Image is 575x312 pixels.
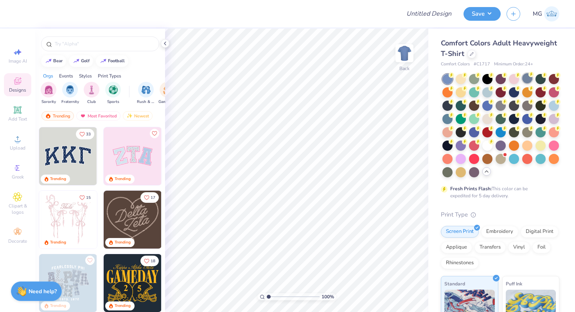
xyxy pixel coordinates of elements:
div: Most Favorited [76,111,120,121]
div: Trending [50,176,66,182]
span: Minimum Order: 24 + [494,61,533,68]
span: # C1717 [474,61,490,68]
button: filter button [105,82,121,105]
button: Like [150,129,159,138]
div: Trending [50,303,66,309]
div: filter for Sorority [41,82,56,105]
span: Club [87,99,96,105]
img: 5ee11766-d822-42f5-ad4e-763472bf8dcf [161,127,219,185]
img: Game Day Image [163,85,172,94]
img: most_fav.gif [80,113,86,119]
span: Clipart & logos [4,203,31,215]
img: Back [397,45,412,61]
div: filter for Game Day [158,82,176,105]
img: ead2b24a-117b-4488-9b34-c08fd5176a7b [161,191,219,249]
div: football [108,59,125,63]
img: a3f22b06-4ee5-423c-930f-667ff9442f68 [97,254,155,312]
img: Sorority Image [44,85,53,94]
span: Greek [12,174,24,180]
img: Fraternity Image [66,85,74,94]
span: Image AI [9,58,27,64]
div: Trending [41,111,74,121]
img: 9980f5e8-e6a1-4b4a-8839-2b0e9349023c [104,127,162,185]
span: Comfort Colors [441,61,470,68]
button: golf [69,55,93,67]
span: Add Text [8,116,27,122]
img: 3b9aba4f-e317-4aa7-a679-c95a879539bd [39,127,97,185]
img: trend_line.gif [45,59,52,63]
div: Vinyl [508,242,530,253]
div: Screen Print [441,226,479,238]
button: Like [140,192,159,203]
div: Print Types [98,72,121,79]
div: Foil [532,242,551,253]
a: MG [533,6,559,22]
div: golf [81,59,90,63]
button: Like [76,129,94,139]
button: filter button [137,82,155,105]
div: Trending [115,303,131,309]
div: Print Type [441,210,559,219]
button: filter button [41,82,56,105]
button: filter button [84,82,99,105]
span: Sorority [41,99,56,105]
span: 18 [151,259,155,263]
button: Save [464,7,501,21]
div: Trending [50,240,66,245]
strong: Need help? [29,288,57,295]
div: Orgs [43,72,53,79]
div: bear [53,59,63,63]
img: 5a4b4175-9e88-49c8-8a23-26d96782ddc6 [39,254,97,312]
button: Like [85,256,95,265]
strong: Fresh Prints Flash: [450,186,492,192]
img: trending.gif [45,113,51,119]
span: Designs [9,87,26,93]
span: Decorate [8,238,27,244]
input: Try "Alpha" [54,40,154,48]
div: Transfers [474,242,506,253]
img: Mikah Giles [544,6,559,22]
img: 12710c6a-dcc0-49ce-8688-7fe8d5f96fe2 [104,191,162,249]
span: Game Day [158,99,176,105]
img: edfb13fc-0e43-44eb-bea2-bf7fc0dd67f9 [97,127,155,185]
button: bear [41,55,66,67]
img: 2b704b5a-84f6-4980-8295-53d958423ff9 [161,254,219,312]
img: b8819b5f-dd70-42f8-b218-32dd770f7b03 [104,254,162,312]
span: 33 [86,132,91,136]
div: Applique [441,242,472,253]
button: football [96,55,128,67]
span: Puff Ink [506,280,522,288]
div: filter for Club [84,82,99,105]
span: 100 % [322,293,334,300]
img: Club Image [87,85,96,94]
img: 83dda5b0-2158-48ca-832c-f6b4ef4c4536 [39,191,97,249]
div: Embroidery [481,226,518,238]
span: Sports [107,99,119,105]
img: d12a98c7-f0f7-4345-bf3a-b9f1b718b86e [97,191,155,249]
img: trend_line.gif [73,59,79,63]
img: Rush & Bid Image [142,85,151,94]
div: Newest [123,111,153,121]
div: Trending [115,240,131,245]
span: Standard [444,280,465,288]
span: Rush & Bid [137,99,155,105]
button: Like [76,192,94,203]
img: Newest.gif [126,113,133,119]
span: 15 [86,196,91,200]
div: Trending [115,176,131,182]
span: 17 [151,196,155,200]
div: Back [399,65,410,72]
div: filter for Fraternity [61,82,79,105]
span: Comfort Colors Adult Heavyweight T-Shirt [441,38,557,58]
div: filter for Sports [105,82,121,105]
span: MG [533,9,542,18]
div: Styles [79,72,92,79]
img: Sports Image [109,85,118,94]
div: Events [59,72,73,79]
div: filter for Rush & Bid [137,82,155,105]
div: This color can be expedited for 5 day delivery. [450,185,546,199]
span: Upload [10,145,25,151]
img: trend_line.gif [100,59,106,63]
input: Untitled Design [400,6,458,22]
button: filter button [158,82,176,105]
